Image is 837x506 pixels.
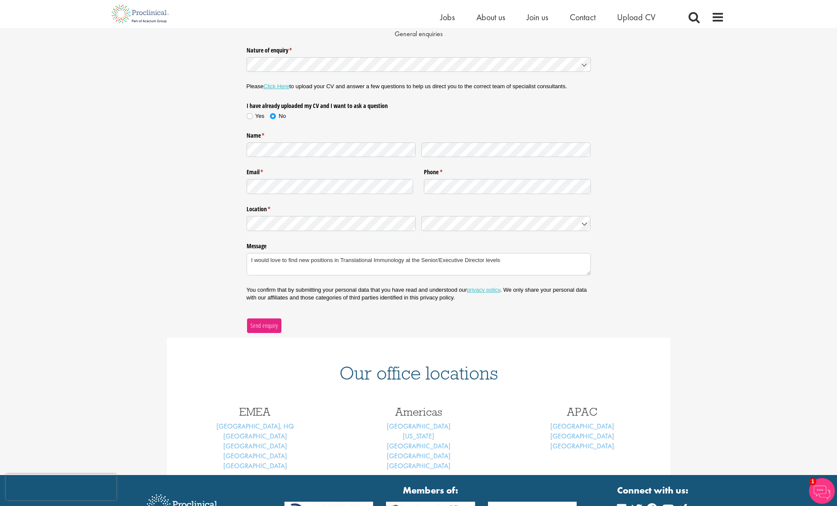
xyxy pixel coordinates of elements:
h3: Americas [343,406,494,417]
a: [GEOGRAPHIC_DATA] [550,422,614,431]
a: [GEOGRAPHIC_DATA] [387,422,451,431]
a: Jobs [440,12,455,23]
a: [GEOGRAPHIC_DATA] [387,441,451,450]
label: Email [247,165,414,176]
a: Contact [570,12,596,23]
a: [GEOGRAPHIC_DATA] [223,432,287,441]
label: Message [247,239,591,250]
label: Nature of enquiry [247,43,591,54]
input: State / Province / Region [247,216,416,231]
strong: Connect with us: [617,484,690,497]
legend: Name [247,128,591,139]
a: Join us [527,12,548,23]
a: [GEOGRAPHIC_DATA] [387,461,451,470]
span: 1 [809,478,816,485]
a: [US_STATE] [403,432,434,441]
img: Chatbot [809,478,835,504]
button: Send enquiry [247,318,282,333]
a: [GEOGRAPHIC_DATA] [223,461,287,470]
h1: Our office locations [180,364,658,383]
a: [GEOGRAPHIC_DATA], HQ [216,422,294,431]
span: Yes [255,113,264,119]
span: Send enquiry [250,321,278,330]
legend: Location [247,202,591,213]
h3: APAC [507,406,658,417]
a: [GEOGRAPHIC_DATA] [550,441,614,450]
a: Upload CV [617,12,655,23]
p: Please to upload your CV and answer a few questions to help us direct you to the correct team of ... [247,83,591,90]
label: Phone [424,165,591,176]
a: privacy policy [467,287,500,293]
input: First [247,142,416,157]
a: [GEOGRAPHIC_DATA] [223,441,287,450]
a: [GEOGRAPHIC_DATA] [387,451,451,460]
input: Country [421,216,591,231]
span: No [279,113,286,119]
p: You confirm that by submitting your personal data that you have read and understood our . We only... [247,286,591,302]
legend: I have already uploaded my CV and I want to ask a question [247,99,414,110]
h3: EMEA [180,406,330,417]
strong: Members of: [284,484,577,497]
input: Last [421,142,591,157]
a: Click Here [263,83,289,89]
a: [GEOGRAPHIC_DATA] [223,451,287,460]
a: About us [476,12,505,23]
iframe: reCAPTCHA [6,474,116,500]
a: [GEOGRAPHIC_DATA] [550,432,614,441]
